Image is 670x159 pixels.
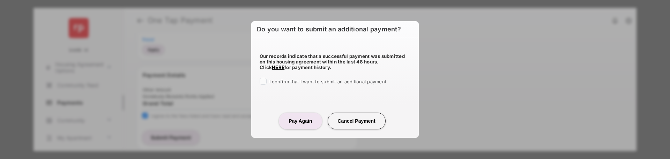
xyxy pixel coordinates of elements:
[328,113,386,129] button: Cancel Payment
[279,113,322,129] button: Pay Again
[272,65,284,70] a: HERE
[251,21,419,37] h6: Do you want to submit an additional payment?
[260,53,410,70] h5: Our records indicate that a successful payment was submitted on this housing agreement within the...
[269,79,388,84] span: I confirm that I want to submit an additional payment.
